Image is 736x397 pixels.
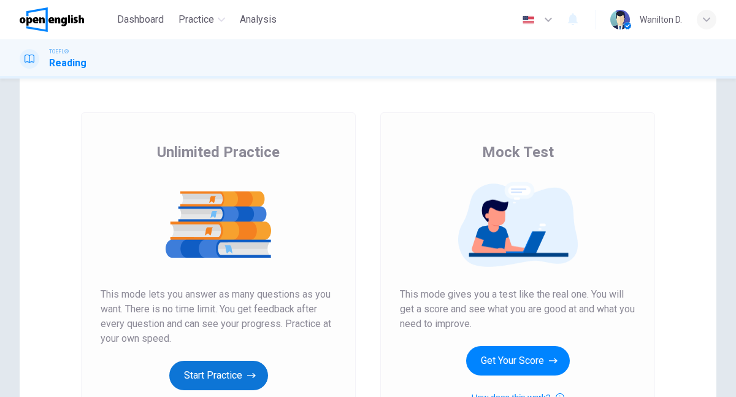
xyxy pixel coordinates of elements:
[240,12,277,27] span: Analysis
[101,287,336,346] span: This mode lets you answer as many questions as you want. There is no time limit. You get feedback...
[178,12,214,27] span: Practice
[157,142,280,162] span: Unlimited Practice
[521,15,536,25] img: en
[610,10,630,29] img: Profile picture
[400,287,635,331] span: This mode gives you a test like the real one. You will get a score and see what you are good at a...
[169,361,268,390] button: Start Practice
[20,7,112,32] a: OpenEnglish logo
[117,12,164,27] span: Dashboard
[49,47,69,56] span: TOEFL®
[466,346,570,376] button: Get Your Score
[235,9,282,31] button: Analysis
[20,7,84,32] img: OpenEnglish logo
[112,9,169,31] button: Dashboard
[640,12,682,27] div: Wanilton D.
[482,142,554,162] span: Mock Test
[49,56,86,71] h1: Reading
[174,9,230,31] button: Practice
